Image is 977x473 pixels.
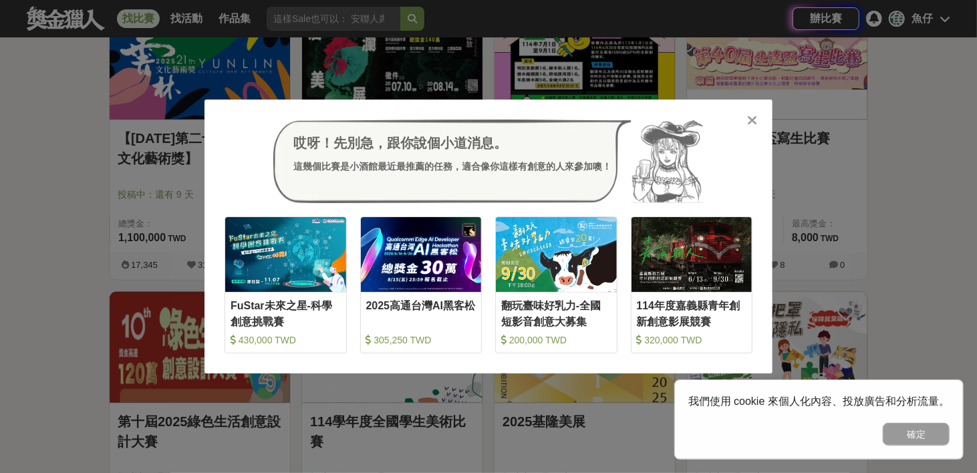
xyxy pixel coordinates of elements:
span: 我們使用 cookie 來個人化內容、投放廣告和分析流量。 [688,396,950,407]
img: Cover Image [361,217,482,291]
div: 翻玩臺味好乳力-全國短影音創意大募集 [501,298,611,328]
a: Cover Image翻玩臺味好乳力-全國短影音創意大募集 200,000 TWD [495,216,617,353]
img: Cover Image [496,217,617,291]
img: Cover Image [632,217,752,291]
a: Cover Image2025高通台灣AI黑客松 305,250 TWD [360,216,482,353]
div: 2025高通台灣AI黑客松 [366,298,476,328]
div: 200,000 TWD [501,333,611,347]
div: 這幾個比賽是小酒館最近最推薦的任務，適合像你這樣有創意的人來參加噢！ [293,160,611,174]
a: Cover ImageFuStar未來之星-科學創意挑戰賽 430,000 TWD [225,216,347,353]
div: 430,000 TWD [231,333,341,347]
img: Cover Image [225,217,346,291]
div: 哎呀！先別急，跟你說個小道消息。 [293,133,611,153]
img: Avatar [632,120,704,204]
div: 305,250 TWD [366,333,476,347]
div: 320,000 TWD [637,333,747,347]
button: 確定 [883,423,950,446]
a: Cover Image114年度嘉義縣青年創新創意影展競賽 320,000 TWD [631,216,753,353]
div: 114年度嘉義縣青年創新創意影展競賽 [637,298,747,328]
div: FuStar未來之星-科學創意挑戰賽 [231,298,341,328]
